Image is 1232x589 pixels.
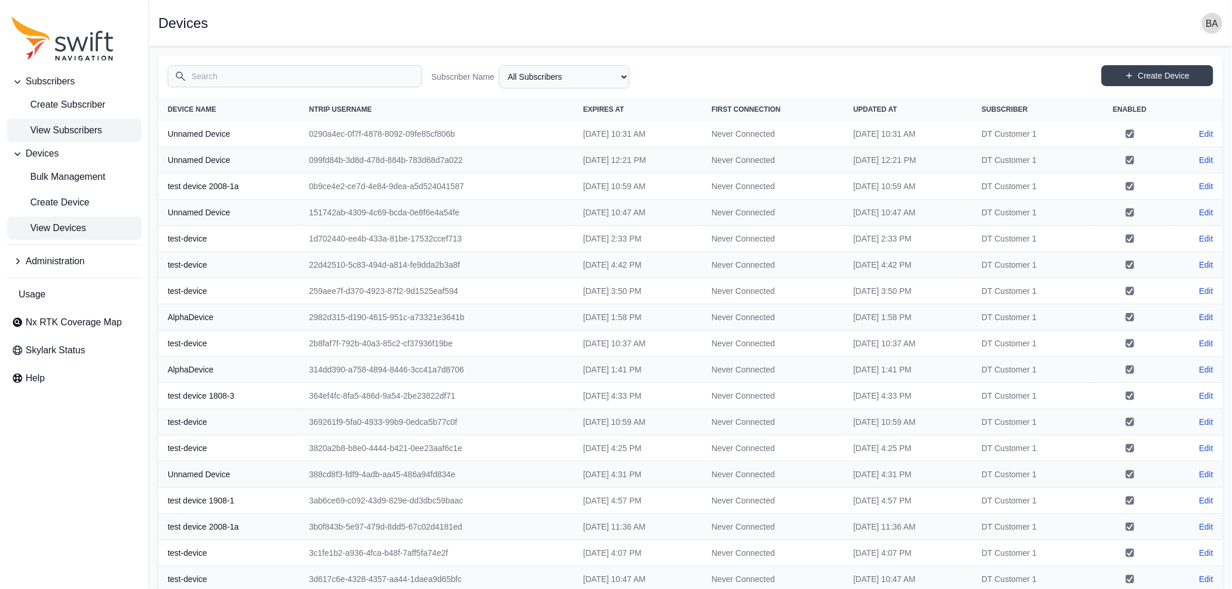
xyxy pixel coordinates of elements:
[702,147,844,173] td: Never Connected
[702,514,844,540] td: Never Connected
[702,435,844,462] td: Never Connected
[158,357,300,383] th: AlphaDevice
[972,121,1089,147] td: DT Customer 1
[854,105,897,113] span: Updated At
[7,93,141,116] a: Create Subscriber
[702,462,844,488] td: Never Connected
[844,357,972,383] td: [DATE] 1:41 PM
[26,343,85,357] span: Skylark Status
[574,147,702,173] td: [DATE] 12:21 PM
[1199,338,1213,349] a: Edit
[844,121,972,147] td: [DATE] 10:31 AM
[1199,547,1213,559] a: Edit
[300,383,574,409] td: 364ef4fc-8fa5-486d-9a54-2be23822df71
[972,514,1089,540] td: DT Customer 1
[972,200,1089,226] td: DT Customer 1
[12,98,105,112] span: Create Subscriber
[1199,311,1213,323] a: Edit
[972,383,1089,409] td: DT Customer 1
[300,514,574,540] td: 3b0f843b-5e97-479d-8dd5-67c02d4181ed
[844,435,972,462] td: [DATE] 4:25 PM
[972,173,1089,200] td: DT Customer 1
[702,357,844,383] td: Never Connected
[12,123,102,137] span: View Subscribers
[300,462,574,488] td: 388cd8f3-fdf9-4adb-aa45-486a94fd834e
[158,147,300,173] th: Unnamed Device
[300,540,574,566] td: 3c1fe1b2-a936-4fca-b48f-7aff5fa74e2f
[300,304,574,331] td: 2982d315-d190-4615-951c-a73321e3641b
[574,331,702,357] td: [DATE] 10:37 AM
[158,540,300,566] th: test-device
[574,226,702,252] td: [DATE] 2:33 PM
[972,252,1089,278] td: DT Customer 1
[844,462,972,488] td: [DATE] 4:31 PM
[574,462,702,488] td: [DATE] 4:31 PM
[300,173,574,200] td: 0b9ce4e2-ce7d-4e84-9dea-a5d524041587
[574,252,702,278] td: [DATE] 4:42 PM
[1199,180,1213,192] a: Edit
[702,409,844,435] td: Never Connected
[7,142,141,165] button: Devices
[7,70,141,93] button: Subscribers
[300,357,574,383] td: 314dd390-a758-4894-8446-3cc41a7d8706
[1199,128,1213,140] a: Edit
[300,147,574,173] td: 099fd84b-3d8d-478d-884b-783d68d7a022
[844,147,972,173] td: [DATE] 12:21 PM
[158,121,300,147] th: Unnamed Device
[972,462,1089,488] td: DT Customer 1
[1199,390,1213,402] a: Edit
[574,488,702,514] td: [DATE] 4:57 PM
[574,304,702,331] td: [DATE] 1:58 PM
[158,200,300,226] th: Unnamed Device
[844,252,972,278] td: [DATE] 4:42 PM
[300,488,574,514] td: 3ab6ce69-c092-43d9-829e-dd3dbc59baac
[1199,469,1213,480] a: Edit
[844,278,972,304] td: [DATE] 3:50 PM
[574,540,702,566] td: [DATE] 4:07 PM
[574,435,702,462] td: [DATE] 4:25 PM
[972,226,1089,252] td: DT Customer 1
[1199,442,1213,454] a: Edit
[574,200,702,226] td: [DATE] 10:47 AM
[702,278,844,304] td: Never Connected
[158,488,300,514] th: test device 1908-1
[574,121,702,147] td: [DATE] 10:31 AM
[300,331,574,357] td: 2b8faf7f-792b-40a3-85c2-cf37936f19be
[158,278,300,304] th: test-device
[972,331,1089,357] td: DT Customer 1
[26,254,84,268] span: Administration
[158,435,300,462] th: test-device
[972,435,1089,462] td: DT Customer 1
[300,409,574,435] td: 369261f9-5fa0-4933-99b9-0edca5b77c0f
[7,311,141,334] a: Nx RTK Coverage Map
[583,105,624,113] span: Expires At
[7,339,141,362] a: Skylark Status
[702,488,844,514] td: Never Connected
[1199,285,1213,297] a: Edit
[574,173,702,200] td: [DATE] 10:59 AM
[7,217,141,240] a: View Devices
[300,226,574,252] td: 1d702440-ee4b-433a-81be-17532ccef713
[972,409,1089,435] td: DT Customer 1
[1199,416,1213,428] a: Edit
[1199,495,1213,506] a: Edit
[574,357,702,383] td: [DATE] 1:41 PM
[972,304,1089,331] td: DT Customer 1
[1199,233,1213,244] a: Edit
[1202,13,1223,34] img: user photo
[702,331,844,357] td: Never Connected
[300,200,574,226] td: 151742ab-4309-4c69-bcda-0e8f6e4a54fe
[702,304,844,331] td: Never Connected
[1089,98,1171,121] th: Enabled
[844,409,972,435] td: [DATE] 10:59 AM
[12,221,86,235] span: View Devices
[7,250,141,273] button: Administration
[26,74,75,88] span: Subscribers
[844,226,972,252] td: [DATE] 2:33 PM
[1199,259,1213,271] a: Edit
[1199,207,1213,218] a: Edit
[702,383,844,409] td: Never Connected
[702,200,844,226] td: Never Connected
[972,488,1089,514] td: DT Customer 1
[972,540,1089,566] td: DT Customer 1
